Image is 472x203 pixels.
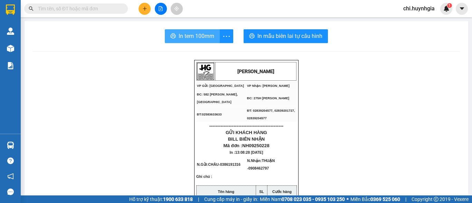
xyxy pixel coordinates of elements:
[228,136,265,142] span: BILL BIÊN NHẬN
[7,45,14,52] img: warehouse-icon
[230,150,263,154] span: In :
[129,195,193,203] span: Hỗ trợ kỹ thuật:
[456,3,468,15] button: caret-down
[139,3,151,15] button: plus
[459,6,465,12] span: caret-down
[220,32,233,41] span: more
[174,6,179,11] span: aim
[447,3,452,8] sup: 1
[171,3,183,15] button: aim
[196,174,212,184] span: Ghi chú :
[197,63,214,80] img: logo
[170,33,176,40] span: printer
[197,93,238,104] span: ĐC: 582 [PERSON_NAME], [GEOGRAPHIC_DATA]
[282,196,345,202] strong: 0708 023 035 - 0935 103 250
[6,4,15,15] img: logo-vxr
[398,4,440,13] span: chi.huynhgia
[218,190,234,194] strong: Tên hàng
[155,3,167,15] button: file-add
[219,29,233,43] button: more
[7,158,14,164] span: question-circle
[247,84,290,88] span: VP Nhận: [PERSON_NAME]
[7,28,14,35] img: warehouse-icon
[226,130,267,135] span: GỬI KHÁCH HÀNG
[247,159,275,170] span: N.Nhận:
[244,29,328,43] button: printerIn mẫu biên lai tự cấu hình
[247,109,295,120] span: ĐT: 02839204577, 02839201727, 02839204577
[198,195,199,203] span: |
[179,32,214,40] span: In tem 100mm
[223,143,269,148] span: Mã đơn :
[249,33,255,40] span: printer
[208,162,219,166] span: CHÂU
[29,6,34,11] span: search
[220,162,240,166] span: 0386191316
[237,69,274,74] strong: [PERSON_NAME]
[405,195,406,203] span: |
[142,6,147,11] span: plus
[434,197,438,202] span: copyright
[443,6,450,12] img: icon-new-feature
[260,195,345,203] span: Miền Nam
[272,190,292,194] strong: Cước hàng
[370,196,400,202] strong: 0369 525 060
[38,5,120,12] input: Tìm tên, số ĐT hoặc mã đơn
[247,97,289,100] span: ĐC: 275H [PERSON_NAME]
[242,143,270,148] span: NH09250228
[197,113,222,116] span: ĐT:02583633633
[7,142,14,149] img: warehouse-icon
[158,6,163,11] span: file-add
[7,62,14,69] img: solution-icon
[209,123,283,129] span: ----------------------------------------------
[204,195,258,203] span: Cung cấp máy in - giấy in:
[197,162,240,166] span: N.Gửi:
[235,150,263,154] span: 13:08:28 [DATE]
[448,3,451,8] span: 1
[248,166,269,170] span: 0908462797
[350,195,400,203] span: Miền Bắc
[7,173,14,180] span: notification
[7,189,14,195] span: message
[257,32,322,40] span: In mẫu biên lai tự cấu hình
[165,29,220,43] button: printerIn tem 100mm
[219,162,240,166] span: -
[347,198,349,201] span: ⚪️
[197,84,244,88] span: VP Gửi: [GEOGRAPHIC_DATA]
[163,196,193,202] strong: 1900 633 818
[259,190,264,194] strong: SL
